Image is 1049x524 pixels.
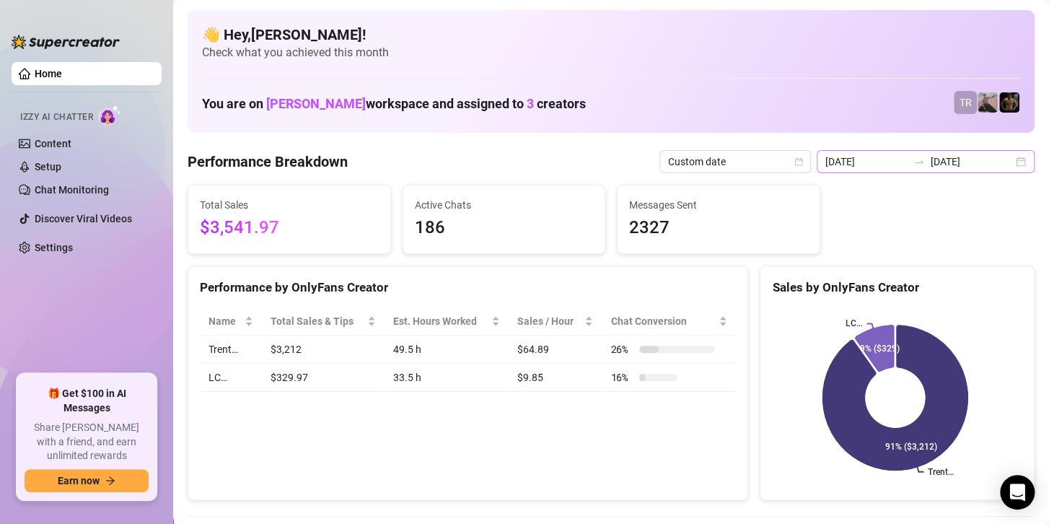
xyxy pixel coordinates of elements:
[35,68,62,79] a: Home
[35,213,132,224] a: Discover Viral Videos
[1000,475,1035,510] div: Open Intercom Messenger
[25,469,149,492] button: Earn nowarrow-right
[668,151,802,173] span: Custom date
[266,96,366,111] span: [PERSON_NAME]
[20,110,93,124] span: Izzy AI Chatter
[188,152,348,172] h4: Performance Breakdown
[509,307,602,336] th: Sales / Hour
[105,476,115,486] span: arrow-right
[262,307,385,336] th: Total Sales & Tips
[202,25,1020,45] h4: 👋 Hey, [PERSON_NAME] !
[415,214,594,242] span: 186
[271,313,364,329] span: Total Sales & Tips
[794,157,803,166] span: calendar
[58,475,100,486] span: Earn now
[931,154,1013,170] input: End date
[509,364,602,392] td: $9.85
[262,336,385,364] td: $3,212
[913,156,925,167] span: to
[602,307,736,336] th: Chat Conversion
[202,96,586,112] h1: You are on workspace and assigned to creators
[200,197,379,213] span: Total Sales
[25,387,149,415] span: 🎁 Get $100 in AI Messages
[960,95,972,110] span: TR
[415,197,594,213] span: Active Chats
[928,467,954,477] text: Trent…
[846,319,862,329] text: LC…
[393,313,488,329] div: Est. Hours Worked
[35,242,73,253] a: Settings
[35,184,109,196] a: Chat Monitoring
[200,278,736,297] div: Performance by OnlyFans Creator
[35,138,71,149] a: Content
[209,313,242,329] span: Name
[385,336,509,364] td: 49.5 h
[610,341,633,357] span: 26 %
[385,364,509,392] td: 33.5 h
[202,45,1020,61] span: Check what you achieved this month
[200,364,262,392] td: LC…
[978,92,998,113] img: LC
[999,92,1019,113] img: Trent
[262,364,385,392] td: $329.97
[200,307,262,336] th: Name
[610,370,633,385] span: 16 %
[527,96,534,111] span: 3
[629,214,808,242] span: 2327
[629,197,808,213] span: Messages Sent
[99,105,121,126] img: AI Chatter
[200,336,262,364] td: Trent…
[12,35,120,49] img: logo-BBDzfeDw.svg
[913,156,925,167] span: swap-right
[825,154,908,170] input: Start date
[200,214,379,242] span: $3,541.97
[610,313,716,329] span: Chat Conversion
[25,421,149,463] span: Share [PERSON_NAME] with a friend, and earn unlimited rewards
[772,278,1022,297] div: Sales by OnlyFans Creator
[35,161,61,173] a: Setup
[517,313,582,329] span: Sales / Hour
[509,336,602,364] td: $64.89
